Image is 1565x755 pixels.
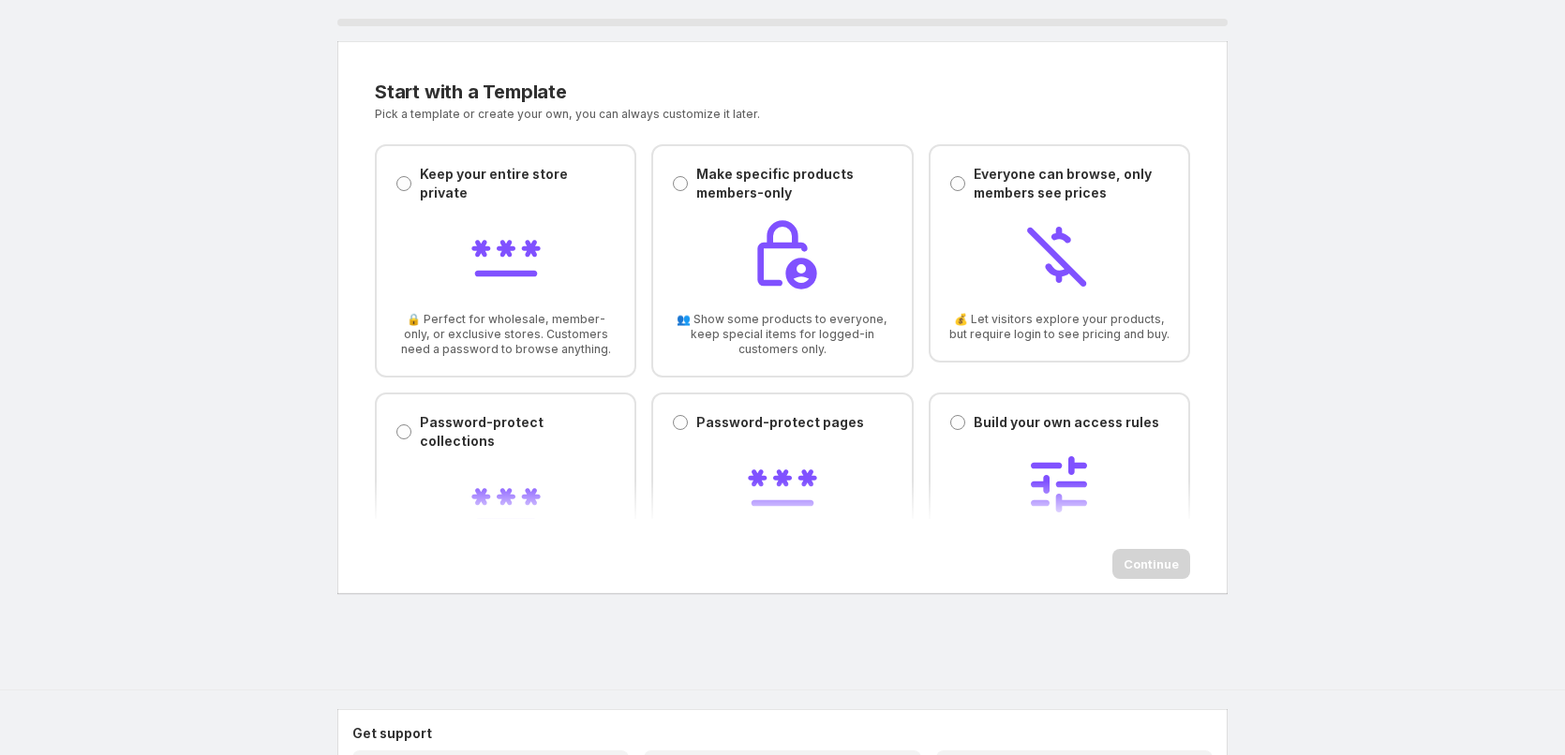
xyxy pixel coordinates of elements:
img: Keep your entire store private [469,217,544,292]
img: Make specific products members-only [745,217,820,292]
span: 💰 Let visitors explore your products, but require login to see pricing and buy. [949,312,1170,342]
img: Everyone can browse, only members see prices [1021,217,1096,292]
p: Password-protect pages [696,413,864,432]
h2: Get support [352,724,1213,743]
img: Password-protect pages [745,447,820,522]
p: Password-protect collections [420,413,616,451]
p: Build your own access rules [974,413,1159,432]
span: Start with a Template [375,81,567,103]
img: Build your own access rules [1021,447,1096,522]
span: 👥 Show some products to everyone, keep special items for logged-in customers only. [672,312,892,357]
p: Make specific products members-only [696,165,892,202]
p: Keep your entire store private [420,165,616,202]
p: Pick a template or create your own, you can always customize it later. [375,107,968,122]
img: Password-protect collections [469,466,544,540]
p: Everyone can browse, only members see prices [974,165,1170,202]
span: 🔒 Perfect for wholesale, member-only, or exclusive stores. Customers need a password to browse an... [395,312,616,357]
